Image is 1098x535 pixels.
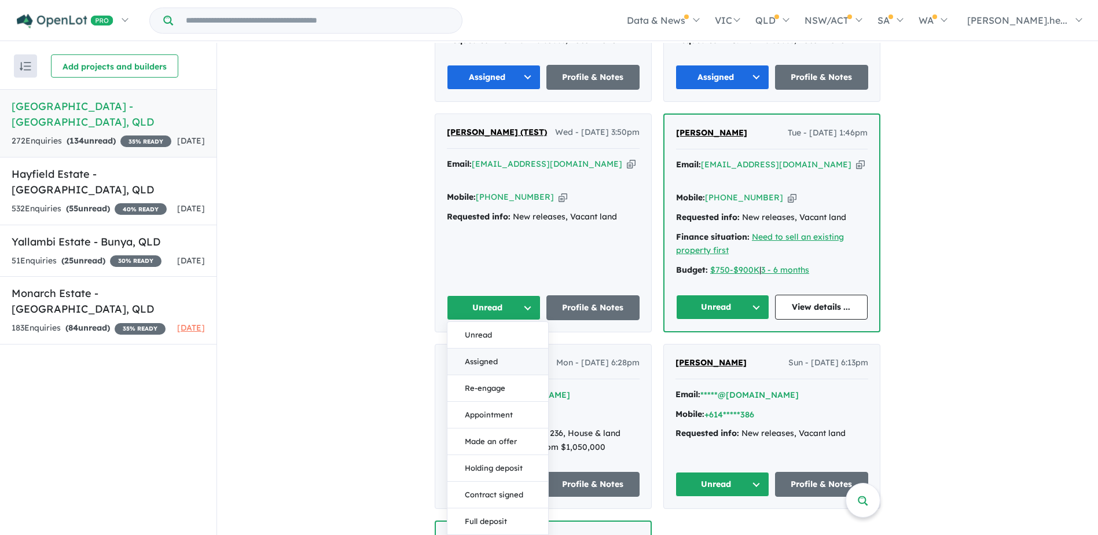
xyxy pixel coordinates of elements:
[676,126,747,140] a: [PERSON_NAME]
[447,126,547,140] a: [PERSON_NAME] (TEST)
[546,295,640,320] a: Profile & Notes
[64,255,74,266] span: 25
[12,134,171,148] div: 272 Enquir ies
[675,389,700,400] strong: Email:
[177,203,205,214] span: [DATE]
[67,135,116,146] strong: ( unread)
[12,98,205,130] h5: [GEOGRAPHIC_DATA] - [GEOGRAPHIC_DATA] , QLD
[676,263,868,277] div: |
[447,402,548,428] button: Appointment
[676,211,868,225] div: New releases, Vacant land
[556,356,640,370] span: Mon - [DATE] 6:28pm
[705,192,783,203] a: [PHONE_NUMBER]
[68,323,78,333] span: 84
[447,35,511,45] strong: Requested info:
[447,375,548,402] button: Re-engage
[17,14,113,28] img: Openlot PRO Logo White
[447,428,548,455] button: Made an offer
[66,203,110,214] strong: ( unread)
[447,455,548,482] button: Holding deposit
[546,472,640,497] a: Profile & Notes
[12,202,167,216] div: 532 Enquir ies
[788,126,868,140] span: Tue - [DATE] 1:46pm
[177,255,205,266] span: [DATE]
[20,62,31,71] img: sort.svg
[177,135,205,146] span: [DATE]
[110,255,161,267] span: 30 % READY
[675,356,747,370] a: [PERSON_NAME]
[177,323,205,333] span: [DATE]
[12,321,166,335] div: 183 Enquir ies
[775,472,869,497] a: Profile & Notes
[788,356,868,370] span: Sun - [DATE] 6:13pm
[856,159,865,171] button: Copy
[175,8,460,33] input: Try estate name, suburb, builder or developer
[775,295,868,320] a: View details ...
[12,254,161,268] div: 51 Enquir ies
[967,14,1067,26] span: [PERSON_NAME].he...
[701,159,851,170] a: [EMAIL_ADDRESS][DOMAIN_NAME]
[676,232,844,256] a: Need to sell an existing property first
[676,212,740,222] strong: Requested info:
[476,192,554,202] a: [PHONE_NUMBER]
[555,126,640,140] span: Wed - [DATE] 3:50pm
[447,210,640,224] div: New releases, Vacant land
[65,323,110,333] strong: ( unread)
[447,127,547,137] span: [PERSON_NAME] (TEST)
[447,192,476,202] strong: Mobile:
[447,349,548,375] button: Assigned
[676,192,705,203] strong: Mobile:
[51,54,178,78] button: Add projects and builders
[675,428,739,438] strong: Requested info:
[675,357,747,368] span: [PERSON_NAME]
[447,482,548,508] button: Contract signed
[69,135,84,146] span: 134
[676,127,747,138] span: [PERSON_NAME]
[775,65,869,90] a: Profile & Notes
[788,192,796,204] button: Copy
[627,158,636,170] button: Copy
[472,159,622,169] a: [EMAIL_ADDRESS][DOMAIN_NAME]
[710,265,759,275] a: $750-$900K
[676,159,701,170] strong: Email:
[115,323,166,335] span: 35 % READY
[447,65,541,90] button: Assigned
[676,295,769,320] button: Unread
[120,135,171,147] span: 35 % READY
[12,285,205,317] h5: Monarch Estate - [GEOGRAPHIC_DATA] , QLD
[115,203,167,215] span: 40 % READY
[12,234,205,250] h5: Yallambi Estate - Bunya , QLD
[676,265,708,275] strong: Budget:
[559,191,567,203] button: Copy
[69,203,78,214] span: 55
[447,211,511,222] strong: Requested info:
[675,427,868,441] div: New releases, Vacant land
[546,65,640,90] a: Profile & Notes
[447,322,548,349] button: Unread
[447,295,541,320] button: Unread
[675,409,704,419] strong: Mobile:
[761,265,809,275] a: 3 - 6 months
[61,255,105,266] strong: ( unread)
[447,159,472,169] strong: Email:
[12,166,205,197] h5: Hayfield Estate - [GEOGRAPHIC_DATA] , QLD
[676,232,750,242] strong: Finance situation:
[675,472,769,497] button: Unread
[675,65,769,90] button: Assigned
[675,35,739,45] strong: Requested info:
[447,508,548,535] button: Full deposit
